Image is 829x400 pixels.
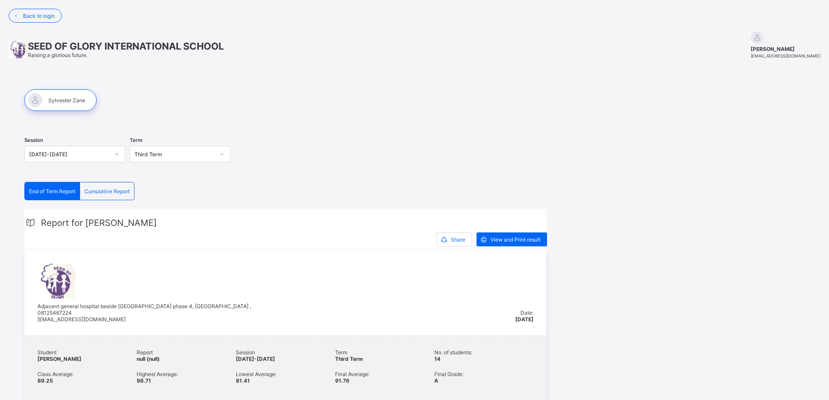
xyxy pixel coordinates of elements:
span: Final Average: [335,371,434,377]
span: [DATE] [515,316,534,323]
span: 91.76 [335,377,349,384]
span: Session [24,137,43,143]
div: [DATE]-[DATE] [29,151,109,158]
span: SEED OF GLORY INTERNATIONAL SCHOOL [28,40,224,52]
span: Session [236,349,335,356]
span: Back to login [23,13,55,19]
span: Raising a glorious future. [28,52,87,58]
span: 81.41 [236,377,250,384]
span: Report for [PERSON_NAME] [41,218,157,228]
span: [DATE]-[DATE] [236,356,275,362]
span: No. of students: [434,349,534,356]
span: 98.71 [137,377,151,384]
span: 14 [434,356,440,362]
span: Third Term [335,356,363,362]
img: School logo [9,41,28,58]
span: 89.25 [37,377,53,384]
span: Term [335,349,434,356]
span: [EMAIL_ADDRESS][DOMAIN_NAME] [751,54,820,58]
span: Report [137,349,236,356]
span: null (null) [137,356,160,362]
span: End of Term Report [29,188,75,195]
span: Adjacent general hospital beside [GEOGRAPHIC_DATA] phase 4, [GEOGRAPHIC_DATA] , 08125467224 [EMAI... [37,303,251,323]
span: Date: [520,309,534,316]
span: Final Grade: [434,371,534,377]
img: seedofgloryschool.png [37,264,75,299]
span: Class Average: [37,371,137,377]
div: Third Term [134,151,215,158]
span: Lowest Average: [236,371,335,377]
img: default.svg [751,31,764,44]
span: A [434,377,438,384]
span: Student [37,349,137,356]
span: Highest Average: [137,371,236,377]
span: [PERSON_NAME] [751,46,820,52]
span: Cumulative Report [84,188,130,195]
span: Term [130,137,142,143]
span: Share [451,236,465,243]
span: View and Print result [490,236,540,243]
span: [PERSON_NAME] [37,356,81,362]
